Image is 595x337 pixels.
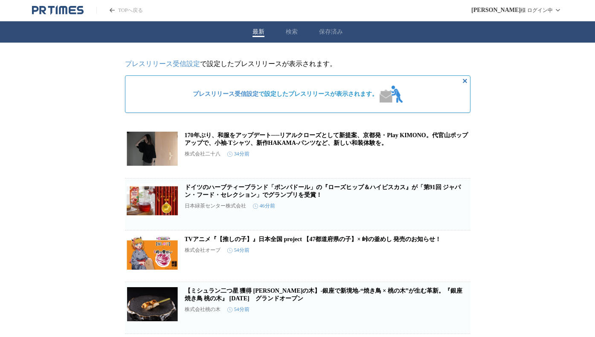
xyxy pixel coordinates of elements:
[185,236,441,242] a: TVアニメ『【推しの子】』日本全国 project 【47都道府県の子】× 峠の釜めし 発売のお知らせ！
[286,28,298,36] button: 検索
[185,202,246,210] p: 日本緑茶センター株式会社
[185,184,461,198] a: ドイツのハーブティーブランド「ポンパドール」の『ローズヒップ＆ハイビスカス』が「第91回 ジャパン・フード・セレクション」でグランプリを受賞！
[471,7,521,14] span: [PERSON_NAME]
[185,288,462,302] a: 【ミシュラン二つ星 獲得 [PERSON_NAME]の木】-銀座で新境地-“焼き鳥 × 桃の木”が生む革新。『銀座 焼き鳥 桃の木』 [DATE] グランドオープン
[32,5,84,15] a: PR TIMESのトップページはこちら
[127,184,178,218] img: ドイツのハーブティーブランド「ポンパドール」の『ローズヒップ＆ハイビスカス』が「第91回 ジャパン・フード・セレクション」でグランプリを受賞！
[319,28,343,36] button: 保存済み
[125,60,470,69] p: で設定したプレスリリースが表示されます。
[193,90,378,98] span: で設定したプレスリリースが表示されます。
[227,247,250,254] time: 54分前
[185,132,468,146] a: 170年ぶり、和服をアップデート──リアルクローズとして新提案、京都発・Play KIMONO。代官山ポップアップで、小袖-Tシャツ、新作HAKAMA-パンツなど、新しい和装体験を。
[96,7,143,14] a: PR TIMESのトップページはこちら
[185,247,221,254] p: 株式会社オーブ
[127,132,178,166] img: 170年ぶり、和服をアップデート──リアルクローズとして新提案、京都発・Play KIMONO。代官山ポップアップで、小袖-Tシャツ、新作HAKAMA-パンツなど、新しい和装体験を。
[185,306,221,313] p: 株式会社桃の木
[227,150,250,158] time: 34分前
[127,287,178,321] img: 【ミシュラン二つ星 獲得 赤坂 桃の木】-銀座で新境地-“焼き鳥 × 桃の木”が生む革新。『銀座 焼き鳥 桃の木』 9月10日(水) グランドオープン
[193,91,258,97] a: プレスリリース受信設定
[185,150,221,158] p: 株式会社二十八
[253,202,275,210] time: 46分前
[460,76,470,86] button: 非表示にする
[125,60,200,67] a: プレスリリース受信設定
[253,28,264,36] button: 最新
[127,236,178,270] img: TVアニメ『【推しの子】』日本全国 project 【47都道府県の子】× 峠の釜めし 発売のお知らせ！
[227,306,250,313] time: 54分前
